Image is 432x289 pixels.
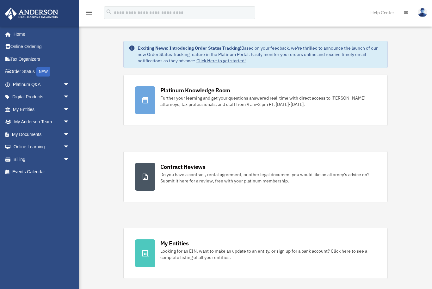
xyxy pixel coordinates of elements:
a: Platinum Knowledge Room Further your learning and get your questions answered real-time with dire... [123,75,388,126]
div: Contract Reviews [160,163,206,171]
a: My Entitiesarrow_drop_down [4,103,79,116]
a: Online Learningarrow_drop_down [4,141,79,153]
a: Order StatusNEW [4,65,79,78]
span: arrow_drop_down [63,153,76,166]
a: Events Calendar [4,166,79,178]
span: arrow_drop_down [63,116,76,129]
a: Online Ordering [4,40,79,53]
div: Further your learning and get your questions answered real-time with direct access to [PERSON_NAM... [160,95,376,108]
i: search [106,9,113,15]
span: arrow_drop_down [63,103,76,116]
a: Contract Reviews Do you have a contract, rental agreement, or other legal document you would like... [123,151,388,202]
img: Anderson Advisors Platinum Portal [3,8,60,20]
span: arrow_drop_down [63,91,76,104]
img: User Pic [418,8,427,17]
a: Tax Organizers [4,53,79,65]
a: menu [85,11,93,16]
a: My Anderson Teamarrow_drop_down [4,116,79,128]
a: Billingarrow_drop_down [4,153,79,166]
a: My Entities Looking for an EIN, want to make an update to an entity, or sign up for a bank accoun... [123,228,388,279]
a: Click Here to get started! [196,58,246,64]
a: Digital Productsarrow_drop_down [4,91,79,103]
a: Platinum Q&Aarrow_drop_down [4,78,79,91]
div: Based on your feedback, we're thrilled to announce the launch of our new Order Status Tracking fe... [138,45,383,64]
strong: Exciting News: Introducing Order Status Tracking! [138,45,241,51]
div: Platinum Knowledge Room [160,86,231,94]
div: Do you have a contract, rental agreement, or other legal document you would like an attorney's ad... [160,171,376,184]
a: My Documentsarrow_drop_down [4,128,79,141]
i: menu [85,9,93,16]
div: My Entities [160,239,189,247]
a: Home [4,28,76,40]
span: arrow_drop_down [63,141,76,154]
span: arrow_drop_down [63,78,76,91]
div: NEW [36,67,50,77]
span: arrow_drop_down [63,128,76,141]
div: Looking for an EIN, want to make an update to an entity, or sign up for a bank account? Click her... [160,248,376,261]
